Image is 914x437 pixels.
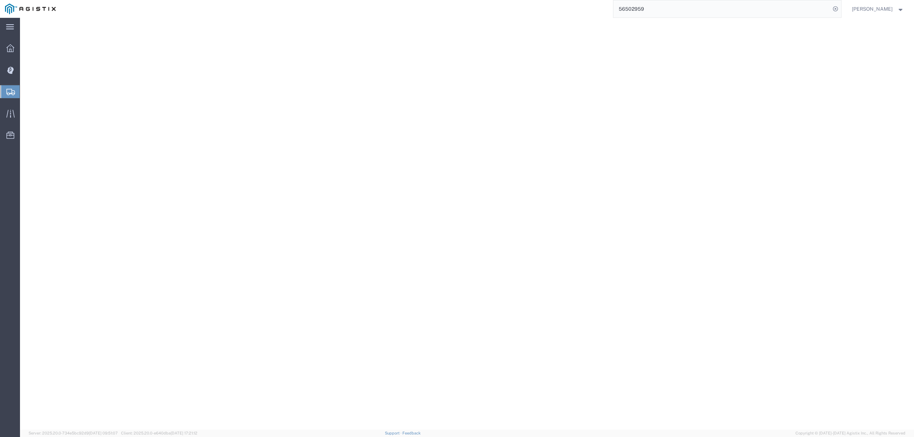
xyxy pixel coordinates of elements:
a: Feedback [402,431,421,435]
iframe: FS Legacy Container [20,18,914,430]
span: Copyright © [DATE]-[DATE] Agistix Inc., All Rights Reserved [795,430,905,436]
a: Support [385,431,403,435]
img: logo [5,4,56,14]
span: Client: 2025.20.0-e640dba [121,431,197,435]
input: Search for shipment number, reference number [613,0,830,17]
span: Lorretta Ayala [852,5,893,13]
span: [DATE] 17:21:12 [171,431,197,435]
span: Server: 2025.20.0-734e5bc92d9 [29,431,118,435]
button: [PERSON_NAME] [852,5,904,13]
span: [DATE] 09:51:07 [89,431,118,435]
